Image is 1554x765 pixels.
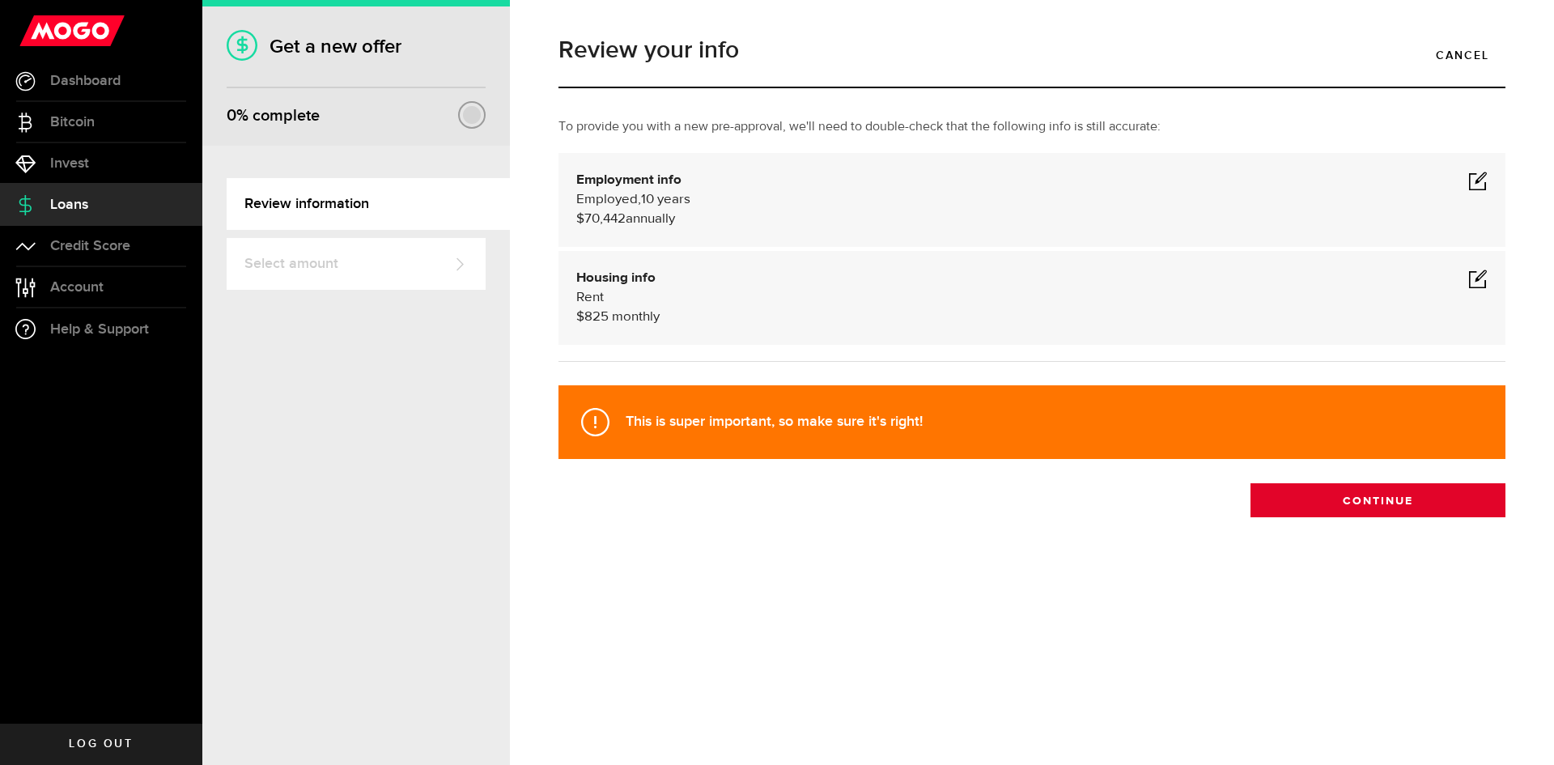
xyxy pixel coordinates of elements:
[50,115,95,130] span: Bitcoin
[227,178,510,230] a: Review information
[576,271,656,285] b: Housing info
[50,74,121,88] span: Dashboard
[50,239,130,253] span: Credit Score
[576,310,584,324] span: $
[576,193,638,206] span: Employed
[227,35,486,58] h1: Get a new offer
[1250,483,1505,517] button: Continue
[1420,38,1505,72] a: Cancel
[584,310,609,324] span: 825
[626,413,923,430] strong: This is super important, so make sure it's right!
[558,38,1505,62] h1: Review your info
[576,291,604,304] span: Rent
[13,6,62,55] button: Open LiveChat chat widget
[227,106,236,125] span: 0
[50,198,88,212] span: Loans
[69,738,133,750] span: Log out
[626,212,675,226] span: annually
[638,193,641,206] span: ,
[641,193,690,206] span: 10 years
[576,212,626,226] span: $70,442
[50,322,149,337] span: Help & Support
[50,156,89,171] span: Invest
[50,280,104,295] span: Account
[612,310,660,324] span: monthly
[576,173,681,187] b: Employment info
[558,117,1505,137] p: To provide you with a new pre-approval, we'll need to double-check that the following info is sti...
[227,101,320,130] div: % complete
[227,238,486,290] a: Select amount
